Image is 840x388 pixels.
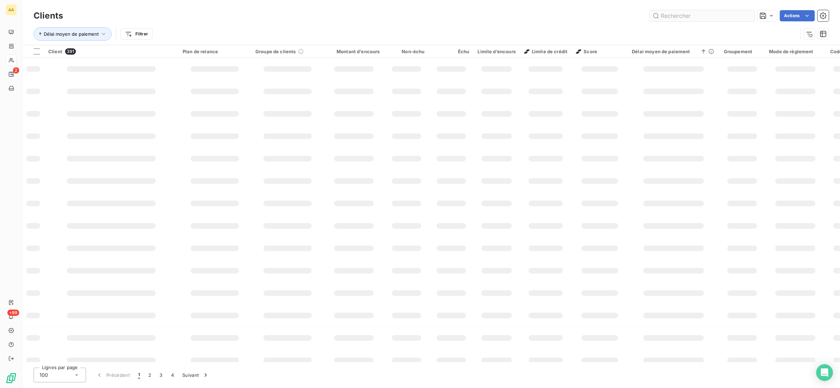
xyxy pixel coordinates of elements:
[816,364,833,381] div: Open Intercom Messenger
[183,49,247,54] div: Plan de relance
[44,31,99,37] span: Délai moyen de paiement
[524,49,567,54] span: Limite de crédit
[40,372,48,379] span: 100
[178,368,213,382] button: Suivant
[138,372,140,379] span: 1
[255,49,296,54] span: Groupe de clients
[156,368,167,382] button: 3
[134,368,144,382] button: 1
[328,49,380,54] div: Montant d'encours
[388,49,425,54] div: Non-échu
[576,49,597,54] span: Score
[650,10,755,21] input: Rechercher
[478,49,516,54] div: Limite d’encours
[724,49,761,54] div: Groupement
[120,28,153,40] button: Filtrer
[167,368,178,382] button: 4
[433,49,470,54] div: Échu
[48,49,62,54] span: Client
[6,4,17,15] div: AA
[144,368,155,382] button: 2
[34,27,112,41] button: Délai moyen de paiement
[6,373,17,384] img: Logo LeanPay
[632,49,715,54] div: Délai moyen de paiement
[92,368,134,382] button: Précédent
[780,10,815,21] button: Actions
[65,48,76,55] span: 391
[7,310,19,316] span: +99
[13,67,19,74] span: 2
[769,49,822,54] div: Mode de règlement
[34,9,63,22] h3: Clients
